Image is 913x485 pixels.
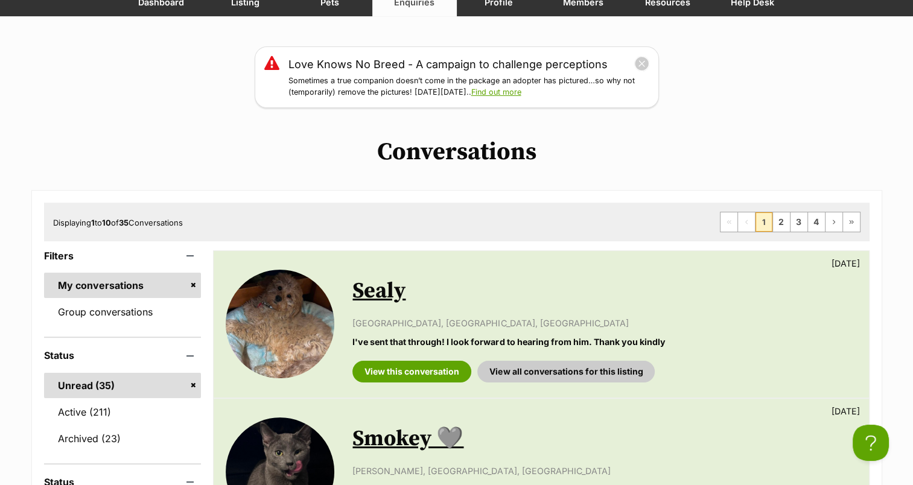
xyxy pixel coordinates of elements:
p: I've sent that through! I look forward to hearing from him. Thank you kindly [352,335,856,348]
a: Active (211) [44,399,202,425]
header: Status [44,350,202,361]
button: close [634,56,649,71]
a: Page 3 [791,212,807,232]
span: Displaying to of Conversations [53,218,183,227]
strong: 1 [91,218,95,227]
p: Sometimes a true companion doesn’t come in the package an adopter has pictured…so why not (tempor... [288,75,649,98]
nav: Pagination [720,212,861,232]
span: First page [721,212,737,232]
iframe: Help Scout Beacon - Open [853,425,889,461]
img: Sealy [226,270,334,378]
p: [DATE] [832,405,860,417]
a: Next page [826,212,842,232]
a: Unread (35) [44,373,202,398]
a: Page 2 [773,212,790,232]
a: Archived (23) [44,426,202,451]
span: Page 1 [756,212,772,232]
a: Smokey 🩶 [352,425,463,452]
a: Group conversations [44,299,202,325]
strong: 10 [102,218,111,227]
a: View all conversations for this listing [477,361,655,382]
a: Sealy [352,277,406,305]
p: [GEOGRAPHIC_DATA], [GEOGRAPHIC_DATA], [GEOGRAPHIC_DATA] [352,317,856,329]
a: Last page [843,212,860,232]
a: View this conversation [352,361,471,382]
a: My conversations [44,273,202,298]
p: [DATE] [832,257,860,270]
p: [PERSON_NAME], [GEOGRAPHIC_DATA], [GEOGRAPHIC_DATA] [352,464,856,477]
span: Previous page [738,212,755,232]
header: Filters [44,250,202,261]
a: Page 4 [808,212,825,232]
strong: 35 [119,218,129,227]
a: Love Knows No Breed - A campaign to challenge perceptions [288,56,608,72]
a: Find out more [471,87,521,97]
